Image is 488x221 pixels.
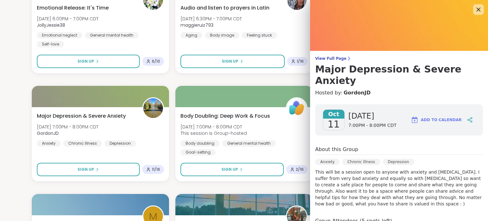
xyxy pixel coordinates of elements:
a: View Full PageMajor Depression & Severe Anxiety [315,56,483,86]
div: Feeling stuck [242,32,277,38]
img: ShareWell Logomark [411,116,418,124]
span: [DATE] [349,111,396,121]
span: Sign Up [78,59,94,64]
span: 6 / 10 [152,59,160,64]
div: Depression [105,140,136,147]
img: GordonJD [143,98,163,118]
div: Body image [205,32,239,38]
span: [DATE] 7:00PM - 8:00PM CDT [180,124,247,130]
div: Depression [383,159,414,165]
span: Body Doubling: Deep Work & Focus [180,112,270,120]
div: General mental health [222,140,276,147]
span: [DATE] 6:30PM - 7:00PM CDT [180,16,242,22]
div: Body doubling [180,140,220,147]
span: Major Depression & Severe Anxiety [37,112,126,120]
div: Self-love [37,41,64,47]
button: Sign Up [180,55,285,68]
img: ShareWell [287,98,307,118]
b: GordonJD [37,130,59,136]
div: General mental health [85,32,139,38]
span: Sign Up [221,167,238,172]
p: This will be a session open to anyone with anxiety and [MEDICAL_DATA]. I suffer from very bad anx... [315,169,483,207]
span: 11 / 16 [152,167,160,172]
div: Chronic Illness [342,159,380,165]
div: Aging [180,32,202,38]
b: JollyJessie38 [37,22,65,28]
span: Sign Up [78,167,94,172]
button: Add to Calendar [408,112,464,128]
button: Sign Up [37,55,140,68]
div: Goal-setting [180,149,216,155]
h4: Hosted by: [315,89,483,97]
a: GordonJD [343,89,370,97]
span: 2 / 16 [296,167,304,172]
span: Oct [323,110,344,119]
button: Sign Up [180,163,284,176]
button: Sign Up [37,163,140,176]
span: Emotional Release: It's Time [37,4,109,12]
span: Add to Calendar [421,117,462,123]
span: [DATE] 6:00PM - 7:00PM CDT [37,16,98,22]
div: Emotional neglect [37,32,82,38]
span: Sign Up [222,59,238,64]
span: This session is Group-hosted [180,130,247,136]
span: Audio and listen to prayers in Latin [180,4,269,12]
div: Chronic Illness [63,140,102,147]
h4: About this Group [315,146,358,153]
div: Anxiety [37,140,61,147]
b: maggieruiz793 [180,22,213,28]
span: [DATE] 7:00PM - 8:00PM CDT [37,124,98,130]
span: 11 [328,119,340,130]
h3: Major Depression & Severe Anxiety [315,64,483,86]
span: View Full Page [315,56,483,61]
span: 7:00PM - 8:00PM CDT [349,122,396,129]
span: 1 / 16 [297,59,304,64]
div: Anxiety [315,159,340,165]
